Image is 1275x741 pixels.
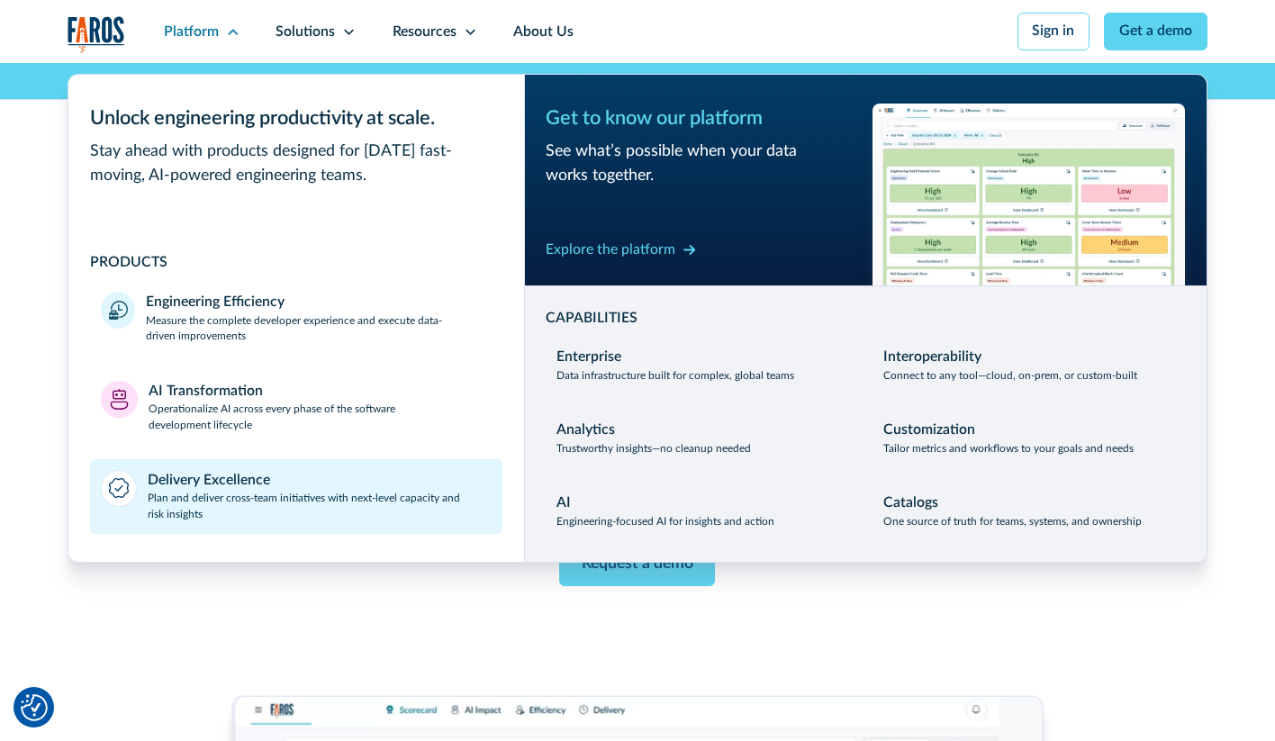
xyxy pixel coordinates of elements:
nav: Platform [68,63,1207,563]
a: CatalogsOne source of truth for teams, systems, and ownership [873,482,1185,540]
div: Catalogs [883,492,938,514]
img: Logo of the analytics and reporting company Faros. [68,16,124,53]
a: Engineering EfficiencyMeasure the complete developer experience and execute data-driven improvements [90,281,502,356]
div: Explore the platform [546,239,675,261]
p: Data infrastructure built for complex, global teams [556,368,794,384]
div: Delivery Excellence [148,470,270,492]
a: home [68,16,124,53]
div: Interoperability [883,347,981,368]
img: Workflow productivity trends heatmap chart [873,104,1185,285]
p: Plan and deliver cross-team initiatives with next-level capacity and risk insights [148,491,492,523]
p: Connect to any tool—cloud, on-prem, or custom-built [883,368,1137,384]
div: Stay ahead with products designed for [DATE] fast-moving, AI-powered engineering teams. [90,140,502,187]
p: Engineering-focused AI for insights and action [556,514,774,530]
button: Cookie Settings [21,694,48,721]
p: Tailor metrics and workflows to your goals and needs [883,441,1134,457]
a: AI TransformationOperationalize AI across every phase of the software development lifecycle [90,370,502,445]
a: AnalyticsTrustworthy insights—no cleanup needed [546,409,858,467]
p: Trustworthy insights—no cleanup needed [556,441,751,457]
div: See what’s possible when your data works together. [546,140,858,187]
a: InteroperabilityConnect to any tool—cloud, on-prem, or custom-built [873,336,1185,394]
a: Request a demo [559,542,715,585]
div: Analytics [556,420,615,441]
p: Measure the complete developer experience and execute data-driven improvements [146,313,492,346]
a: AIEngineering-focused AI for insights and action [546,482,858,540]
div: PRODUCTS [90,252,502,274]
div: Resources [393,22,457,43]
a: Explore the platform [546,236,697,265]
a: Delivery ExcellencePlan and deliver cross-team initiatives with next-level capacity and risk insi... [90,459,502,534]
div: Enterprise [556,347,621,368]
p: One source of truth for teams, systems, and ownership [883,514,1142,530]
div: Get to know our platform [546,104,858,133]
div: Solutions [276,22,335,43]
div: Customization [883,420,975,441]
div: AI Transformation [149,381,263,402]
div: AI [556,492,571,514]
div: CAPABILITIES [546,308,1185,330]
div: Unlock engineering productivity at scale. [90,104,502,133]
p: Operationalize AI across every phase of the software development lifecycle [149,402,492,434]
div: Engineering Efficiency [146,292,285,313]
a: Get a demo [1104,13,1207,50]
div: Platform [164,22,219,43]
a: EnterpriseData infrastructure built for complex, global teams [546,336,858,394]
img: Revisit consent button [21,694,48,721]
a: CustomizationTailor metrics and workflows to your goals and needs [873,409,1185,467]
a: Sign in [1017,13,1090,50]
